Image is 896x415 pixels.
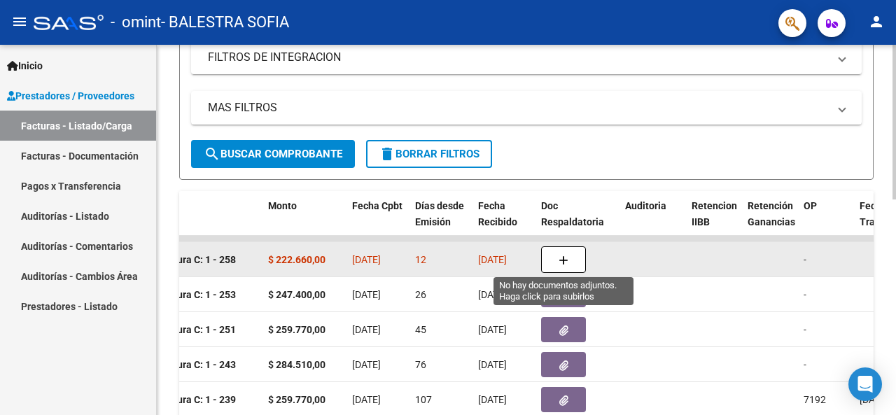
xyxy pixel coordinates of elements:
[478,394,507,405] span: [DATE]
[478,324,507,335] span: [DATE]
[366,140,492,168] button: Borrar Filtros
[204,148,342,160] span: Buscar Comprobante
[535,191,619,253] datatable-header-cell: Doc Respaldatoria
[268,394,325,405] strong: $ 259.770,00
[161,7,289,38] span: - BALESTRA SOFIA
[478,254,507,265] span: [DATE]
[804,324,806,335] span: -
[191,140,355,168] button: Buscar Comprobante
[415,324,426,335] span: 45
[692,200,737,227] span: Retencion IIBB
[111,7,161,38] span: - omint
[7,88,134,104] span: Prestadores / Proveedores
[352,324,381,335] span: [DATE]
[415,254,426,265] span: 12
[379,146,395,162] mat-icon: delete
[11,13,28,30] mat-icon: menu
[625,200,666,211] span: Auditoria
[268,289,325,300] strong: $ 247.400,00
[352,394,381,405] span: [DATE]
[157,359,236,370] strong: Factura C: 1 - 243
[409,191,472,253] datatable-header-cell: Días desde Emisión
[415,359,426,370] span: 76
[415,394,432,405] span: 107
[352,254,381,265] span: [DATE]
[262,191,346,253] datatable-header-cell: Monto
[157,289,236,300] strong: Factura C: 1 - 253
[352,359,381,370] span: [DATE]
[157,254,236,265] strong: Factura C: 1 - 258
[804,200,817,211] span: OP
[478,200,517,227] span: Fecha Recibido
[7,58,43,73] span: Inicio
[868,13,885,30] mat-icon: person
[208,50,828,65] mat-panel-title: FILTROS DE INTEGRACION
[848,367,882,401] div: Open Intercom Messenger
[472,191,535,253] datatable-header-cell: Fecha Recibido
[208,100,828,115] mat-panel-title: MAS FILTROS
[415,289,426,300] span: 26
[742,191,798,253] datatable-header-cell: Retención Ganancias
[798,191,854,253] datatable-header-cell: OP
[157,394,236,405] strong: Factura C: 1 - 239
[478,289,507,300] span: [DATE]
[748,200,795,227] span: Retención Ganancias
[686,191,742,253] datatable-header-cell: Retencion IIBB
[268,200,297,211] span: Monto
[268,254,325,265] strong: $ 222.660,00
[541,200,604,227] span: Doc Respaldatoria
[204,146,220,162] mat-icon: search
[415,200,464,227] span: Días desde Emisión
[268,324,325,335] strong: $ 259.770,00
[191,41,862,74] mat-expansion-panel-header: FILTROS DE INTEGRACION
[804,289,806,300] span: -
[804,359,806,370] span: -
[478,359,507,370] span: [DATE]
[191,91,862,125] mat-expansion-panel-header: MAS FILTROS
[157,324,236,335] strong: Factura C: 1 - 251
[268,359,325,370] strong: $ 284.510,00
[379,148,479,160] span: Borrar Filtros
[804,394,826,405] span: 7192
[352,289,381,300] span: [DATE]
[619,191,686,253] datatable-header-cell: Auditoria
[352,200,402,211] span: Fecha Cpbt
[804,254,806,265] span: -
[115,191,262,253] datatable-header-cell: CPBT
[346,191,409,253] datatable-header-cell: Fecha Cpbt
